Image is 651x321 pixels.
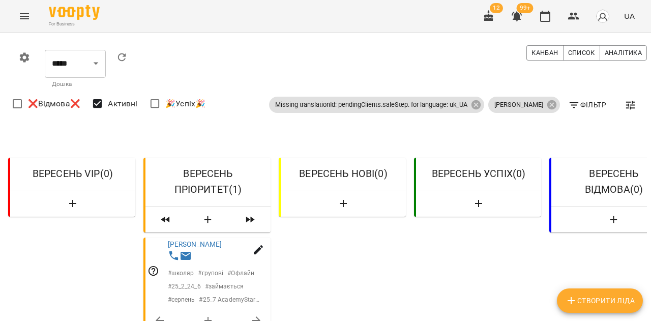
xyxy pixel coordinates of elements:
[557,288,643,313] button: Створити Ліда
[568,99,606,111] span: Фільтр
[565,295,635,307] span: Створити Ліда
[424,166,533,182] h6: ВЕРЕСЕНЬ УСПІХ ( 0 )
[18,166,127,182] h6: ВЕРЕСЕНЬ VIP ( 0 )
[269,100,474,109] span: Missing translationId: pendingClients.saleStep. for language: uk_UA
[563,45,600,61] button: Список
[150,211,182,229] span: Пересунути лідів з колонки
[147,265,160,277] svg: Відповідальний співробітник не заданий
[227,269,254,278] p: # Офлайн
[624,11,635,21] span: UA
[490,3,503,13] span: 12
[199,295,260,304] p: # 25_7 AcademyStars1 Body have got
[568,47,595,59] span: Список
[526,45,563,61] button: Канбан
[488,97,560,113] div: [PERSON_NAME]
[168,240,222,248] a: [PERSON_NAME]
[108,98,137,110] span: Активні
[605,47,642,59] span: Аналітика
[168,295,195,304] p: # серпень
[289,166,398,182] h6: ВЕРЕСЕНЬ НОВІ ( 0 )
[600,45,647,61] button: Аналітика
[154,166,262,198] h6: ВЕРЕСЕНЬ ПРІОРИТЕТ ( 1 )
[12,4,37,28] button: Menu
[168,282,201,291] p: # 25_2_24_6
[205,282,244,291] p: # займається
[517,3,534,13] span: 99+
[531,47,558,59] span: Канбан
[420,194,537,213] button: Створити Ліда
[234,211,267,229] span: Пересунути лідів з колонки
[269,97,484,113] div: Missing translationId: pendingClients.saleStep. for language: uk_UA
[168,269,194,278] p: # школяр
[165,98,205,110] span: 🎉Успіх🎉
[28,98,80,110] span: ❌Відмова❌
[620,7,639,25] button: UA
[564,96,610,114] button: Фільтр
[186,211,230,229] button: Створити Ліда
[198,269,223,278] p: # групові
[52,79,99,90] p: Дошка
[488,100,549,109] span: [PERSON_NAME]
[596,9,610,23] img: avatar_s.png
[49,21,100,27] span: For Business
[49,5,100,20] img: Voopty Logo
